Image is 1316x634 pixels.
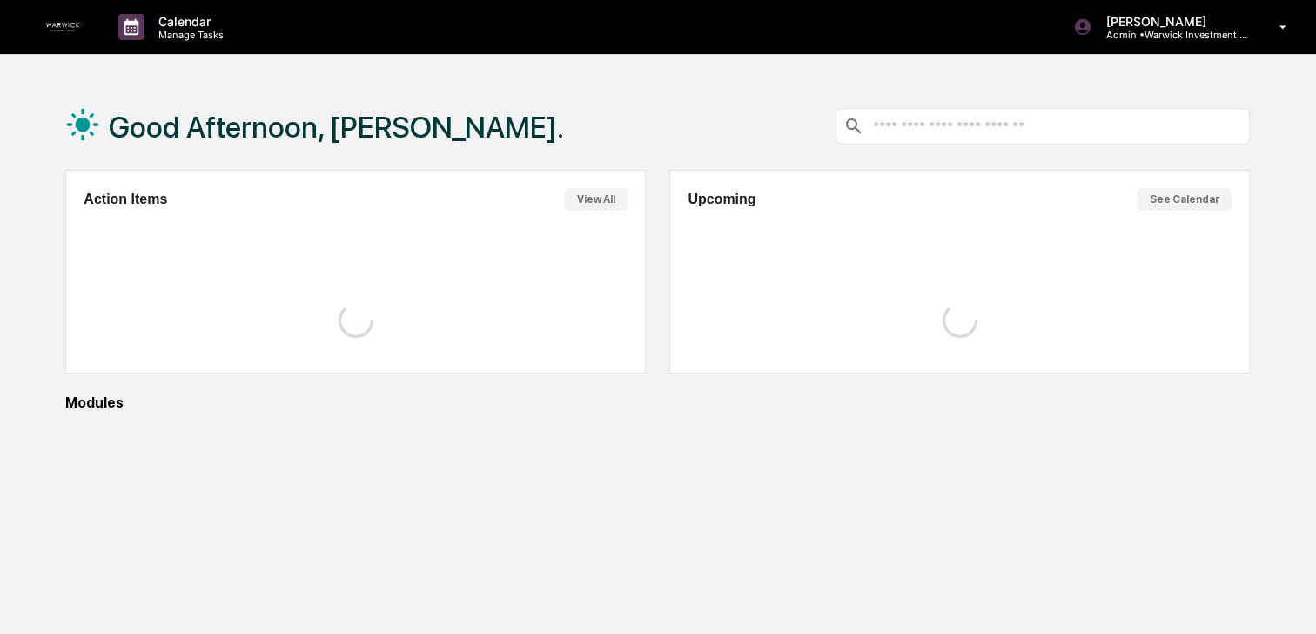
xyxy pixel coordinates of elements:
[144,29,232,41] p: Manage Tasks
[65,395,1250,411] div: Modules
[144,14,232,29] p: Calendar
[109,110,564,145] h1: Good Afternoon, [PERSON_NAME].
[565,188,628,211] button: View All
[1092,14,1254,29] p: [PERSON_NAME]
[1138,188,1232,211] button: See Calendar
[1092,29,1254,41] p: Admin • Warwick Investment Group
[688,192,755,207] h2: Upcoming
[42,23,84,31] img: logo
[84,192,167,207] h2: Action Items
